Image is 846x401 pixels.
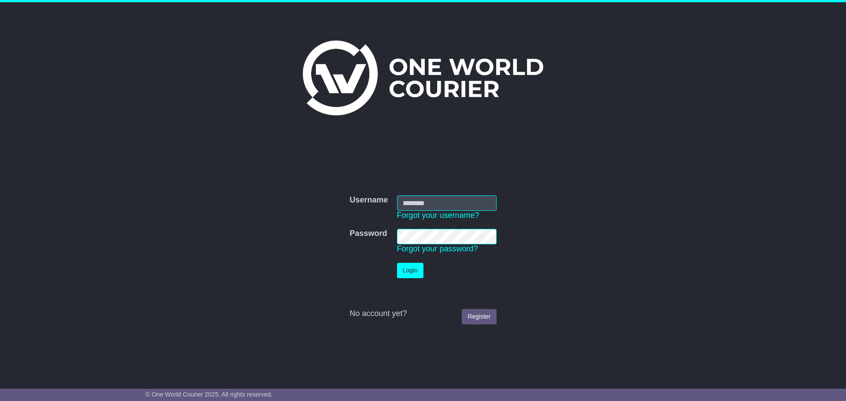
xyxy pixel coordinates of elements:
a: Forgot your password? [397,244,478,253]
label: Username [349,195,388,205]
label: Password [349,229,387,239]
a: Register [462,309,496,324]
button: Login [397,263,423,278]
span: © One World Courier 2025. All rights reserved. [145,391,273,398]
div: No account yet? [349,309,496,319]
img: One World [303,40,543,115]
a: Forgot your username? [397,211,479,220]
